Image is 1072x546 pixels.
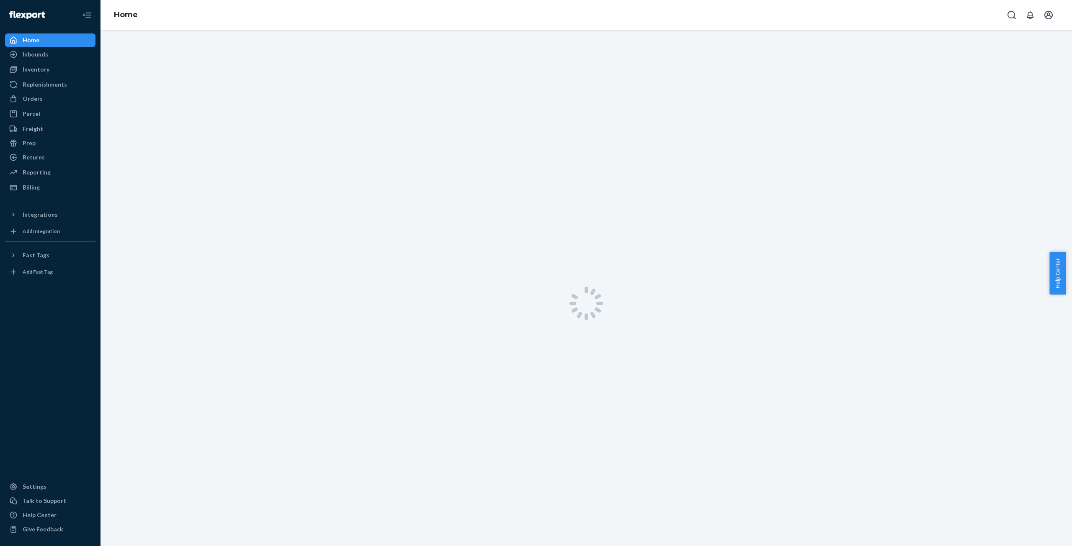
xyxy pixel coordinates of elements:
div: Prep [23,139,36,147]
button: Close Navigation [79,7,95,23]
div: Inbounds [23,50,48,59]
a: Home [5,33,95,47]
button: Give Feedback [5,523,95,536]
button: Open notifications [1022,7,1038,23]
a: Add Integration [5,225,95,238]
a: Help Center [5,508,95,522]
div: Orders [23,95,43,103]
div: Fast Tags [23,251,49,259]
a: Prep [5,136,95,150]
div: Parcel [23,110,40,118]
button: Open Search Box [1003,7,1020,23]
div: Billing [23,183,40,192]
a: Add Fast Tag [5,265,95,279]
a: Reporting [5,166,95,179]
div: Give Feedback [23,525,63,533]
div: Settings [23,482,46,491]
div: Returns [23,153,45,161]
button: Help Center [1049,252,1066,295]
div: Reporting [23,168,51,177]
div: Inventory [23,65,49,74]
a: Returns [5,151,95,164]
div: Add Integration [23,228,60,235]
button: Open account menu [1040,7,1057,23]
a: Home [114,10,138,19]
a: Replenishments [5,78,95,91]
div: Home [23,36,39,44]
a: Billing [5,181,95,194]
a: Parcel [5,107,95,120]
a: Settings [5,480,95,493]
div: Freight [23,125,43,133]
div: Replenishments [23,80,67,89]
div: Talk to Support [23,497,66,505]
div: Integrations [23,210,58,219]
img: Flexport logo [9,11,45,19]
button: Integrations [5,208,95,221]
div: Help Center [23,511,57,519]
ol: breadcrumbs [107,3,144,27]
a: Inbounds [5,48,95,61]
div: Add Fast Tag [23,268,53,275]
a: Freight [5,122,95,136]
a: Orders [5,92,95,105]
button: Talk to Support [5,494,95,508]
a: Inventory [5,63,95,76]
button: Fast Tags [5,249,95,262]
